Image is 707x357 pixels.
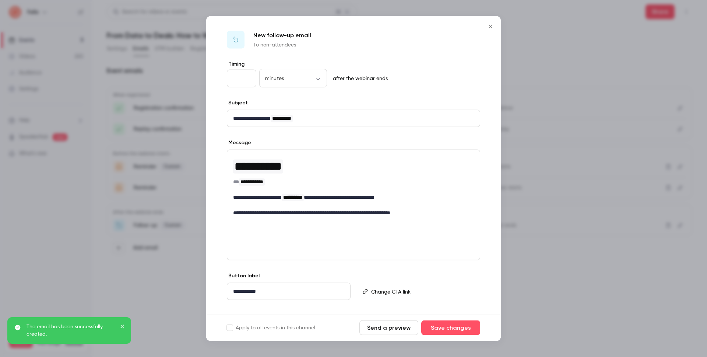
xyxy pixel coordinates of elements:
[330,75,388,82] p: after the webinar ends
[259,74,327,82] div: minutes
[120,323,125,332] button: close
[227,139,251,146] label: Message
[227,110,480,127] div: editor
[359,320,418,335] button: Send a preview
[421,320,480,335] button: Save changes
[368,283,479,300] div: editor
[27,323,115,338] p: The email has been successfully created.
[227,60,480,68] label: Timing
[227,324,315,332] label: Apply to all events in this channel
[227,150,480,221] div: editor
[227,283,350,300] div: editor
[253,31,311,40] p: New follow-up email
[227,272,260,280] label: Button label
[253,41,311,49] p: To non-attendees
[483,19,498,34] button: Close
[227,99,248,107] label: Subject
